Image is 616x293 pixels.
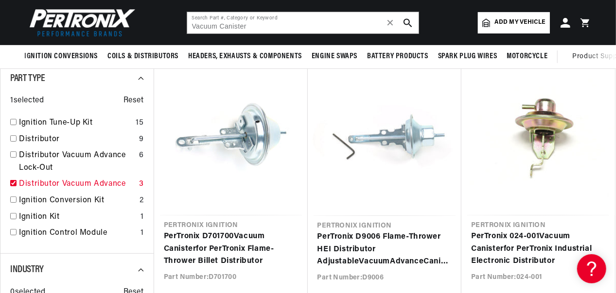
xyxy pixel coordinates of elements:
a: PerTronix D9006 Flame-Thrower HEI Distributor AdjustableVacuumAdvanceCanister [317,231,452,268]
span: Battery Products [367,51,428,62]
summary: Battery Products [362,45,433,68]
a: Ignition Control Module [19,227,137,240]
a: Distributor Vacuum Advance Lock-Out [19,149,135,174]
div: 6 [139,149,144,162]
span: Ignition Conversions [24,51,98,62]
span: Part Type [10,74,45,83]
div: 15 [136,117,143,130]
div: 1 [141,211,144,224]
a: Distributor [19,133,135,146]
button: search button [397,12,419,33]
span: Add my vehicle [495,18,546,27]
span: 1 selected [10,95,44,107]
summary: Ignition Conversions [24,45,103,68]
span: Engine Swaps [312,51,357,62]
a: Ignition Conversion Kit [19,195,136,207]
div: 1 [141,227,144,240]
a: PerTronix D701700Vacuum Canisterfor PerTronix Flame-Thrower Billet Distributor [164,230,298,268]
div: 9 [139,133,144,146]
span: Motorcycle [507,51,547,62]
summary: Engine Swaps [307,45,362,68]
img: Pertronix [24,6,136,39]
a: Distributor Vacuum Advance [19,178,135,191]
div: 3 [139,178,144,191]
input: Search Part #, Category or Keyword [187,12,419,33]
span: Spark Plug Wires [438,51,497,62]
a: Add my vehicle [478,12,550,33]
div: 2 [140,195,144,207]
a: PerTronix 024-001Vacuum Canisterfor PerTronix Industrial Electronic Distributor [471,230,605,268]
summary: Headers, Exhausts & Components [183,45,307,68]
a: Ignition Kit [19,211,137,224]
span: Headers, Exhausts & Components [188,51,302,62]
summary: Coils & Distributors [103,45,183,68]
summary: Spark Plug Wires [433,45,502,68]
span: Reset [123,95,144,107]
a: Ignition Tune-Up Kit [19,117,132,130]
span: Industry [10,265,44,275]
summary: Motorcycle [502,45,552,68]
span: Coils & Distributors [107,51,178,62]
